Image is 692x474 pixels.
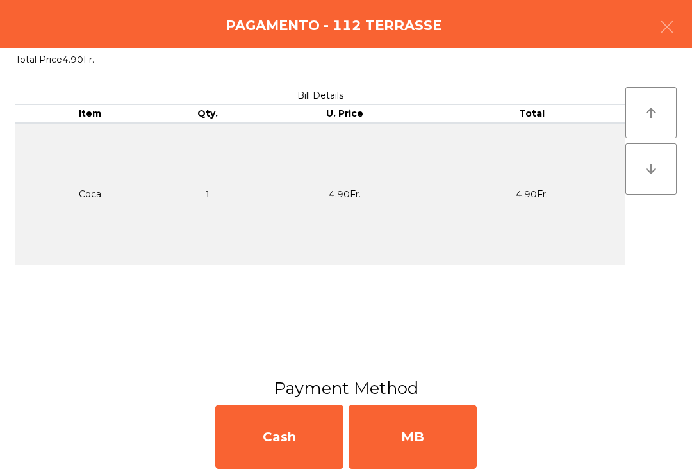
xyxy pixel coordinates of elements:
[15,123,165,265] td: Coca
[643,105,659,120] i: arrow_upward
[226,16,441,35] h4: Pagamento - 112 TERRASSE
[438,123,625,265] td: 4.90Fr.
[643,161,659,177] i: arrow_downward
[62,54,94,65] span: 4.90Fr.
[165,105,251,123] th: Qty.
[15,54,62,65] span: Total Price
[438,105,625,123] th: Total
[15,105,165,123] th: Item
[625,87,677,138] button: arrow_upward
[165,123,251,265] td: 1
[349,405,477,469] div: MB
[251,123,438,265] td: 4.90Fr.
[297,90,343,101] span: Bill Details
[10,377,682,400] h3: Payment Method
[215,405,343,469] div: Cash
[251,105,438,123] th: U. Price
[625,143,677,195] button: arrow_downward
